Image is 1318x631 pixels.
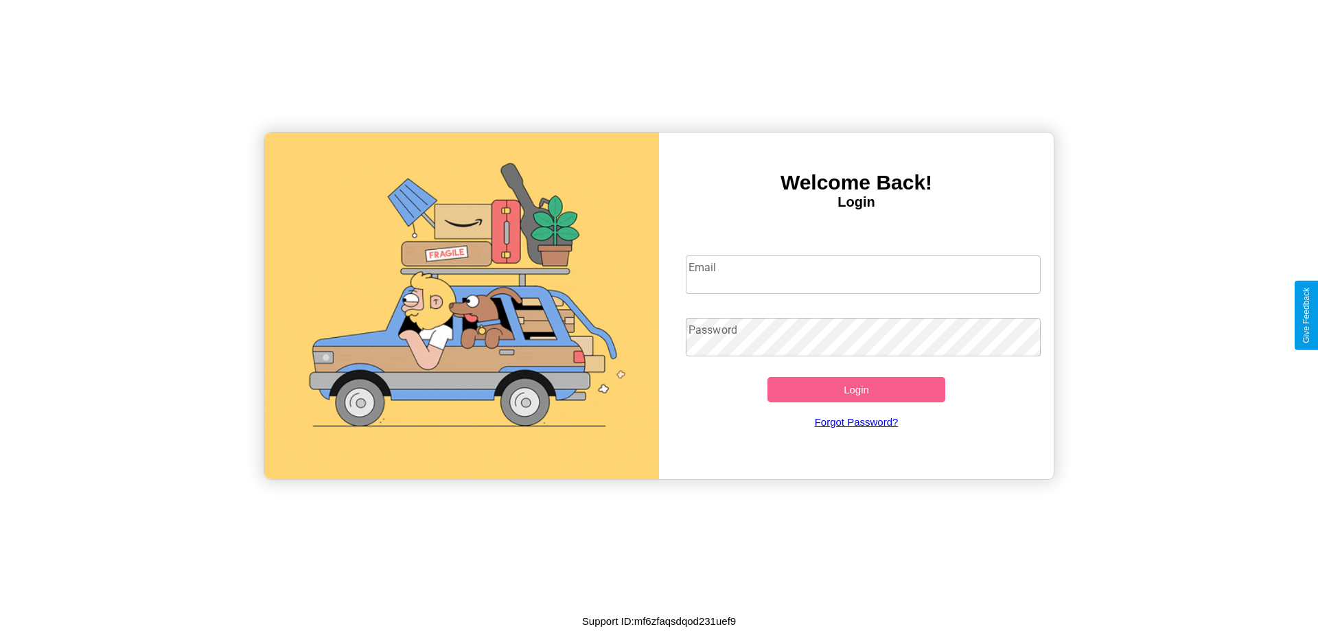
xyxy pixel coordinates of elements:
[264,133,659,479] img: gif
[679,402,1034,441] a: Forgot Password?
[659,171,1054,194] h3: Welcome Back!
[582,612,736,630] p: Support ID: mf6zfaqsdqod231uef9
[659,194,1054,210] h4: Login
[1302,288,1311,343] div: Give Feedback
[767,377,945,402] button: Login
